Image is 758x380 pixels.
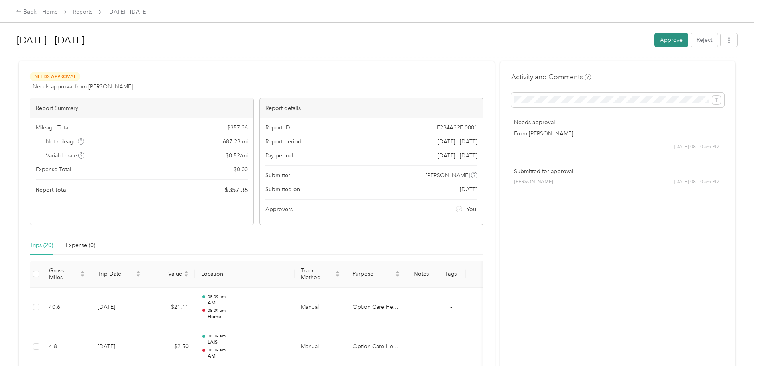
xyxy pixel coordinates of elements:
span: F234A32E-0001 [437,123,477,132]
span: caret-up [136,270,141,274]
th: Location [195,261,295,288]
th: Notes [406,261,436,288]
p: Submitted for approval [514,167,721,176]
span: [PERSON_NAME] [426,171,470,180]
th: Value [147,261,195,288]
span: caret-up [335,270,340,274]
span: caret-down [395,273,400,278]
p: 08:09 am [208,308,288,313]
button: Approve [654,33,688,47]
span: Expense Total [36,165,71,174]
span: Trip Date [98,270,134,277]
span: [DATE] 08:10 am PDT [674,143,721,151]
span: caret-down [335,273,340,278]
td: Option Care Health [346,288,406,327]
span: Mileage Total [36,123,69,132]
span: Track Method [301,267,334,281]
p: 08:09 am [208,347,288,353]
div: Expense (0) [66,241,95,250]
td: $2.50 [147,327,195,367]
td: Option Care Health [346,327,406,367]
span: [DATE] - [DATE] [438,137,477,146]
span: 687.23 mi [223,137,248,146]
span: Value [153,270,182,277]
span: Pay period [265,151,293,160]
div: Trips (20) [30,241,53,250]
span: caret-down [184,273,189,278]
a: Reports [73,8,92,15]
th: Purpose [346,261,406,288]
p: Needs approval [514,118,721,127]
span: Purpose [353,270,393,277]
span: Needs Approval [30,72,80,81]
button: Reject [691,33,718,47]
span: caret-up [184,270,189,274]
div: Back [16,7,37,17]
span: Report ID [265,123,290,132]
td: $21.11 [147,288,195,327]
span: Gross Miles [49,267,79,281]
span: [DATE] 08:10 am PDT [674,178,721,186]
span: [DATE] [460,185,477,194]
p: AM [208,353,288,360]
div: Report details [260,98,483,118]
span: $ 0.52 / mi [226,151,248,160]
span: Report period [265,137,302,146]
span: Needs approval from [PERSON_NAME] [33,82,133,91]
a: Home [42,8,58,15]
th: Gross Miles [43,261,91,288]
td: [DATE] [91,288,147,327]
p: From [PERSON_NAME] [514,129,721,138]
span: $ 357.36 [227,123,248,132]
span: $ 0.00 [234,165,248,174]
td: Manual [295,288,346,327]
span: caret-down [80,273,85,278]
p: Home [208,313,288,321]
th: Trip Date [91,261,147,288]
span: - [450,343,452,350]
span: Submitter [265,171,290,180]
td: 40.6 [43,288,91,327]
th: Tags [436,261,466,288]
td: Manual [295,327,346,367]
p: LAIS [208,339,288,346]
th: Track Method [295,261,346,288]
span: Go to pay period [438,151,477,160]
td: [DATE] [91,327,147,367]
span: [PERSON_NAME] [514,178,553,186]
span: Variable rate [46,151,85,160]
span: [DATE] - [DATE] [108,8,147,16]
span: caret-down [136,273,141,278]
p: AM [208,300,288,307]
h4: Activity and Comments [511,72,591,82]
span: $ 357.36 [225,185,248,195]
span: Net mileage [46,137,84,146]
iframe: Everlance-gr Chat Button Frame [713,335,758,380]
span: caret-up [395,270,400,274]
p: 08:09 am [208,294,288,300]
span: Submitted on [265,185,300,194]
span: - [450,304,452,310]
span: You [467,205,476,214]
span: caret-up [80,270,85,274]
h1: Sep 1 - 30, 2025 [17,31,649,50]
td: 4.8 [43,327,91,367]
div: Report Summary [30,98,253,118]
span: Approvers [265,205,293,214]
p: 08:09 am [208,333,288,339]
span: Report total [36,186,68,194]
